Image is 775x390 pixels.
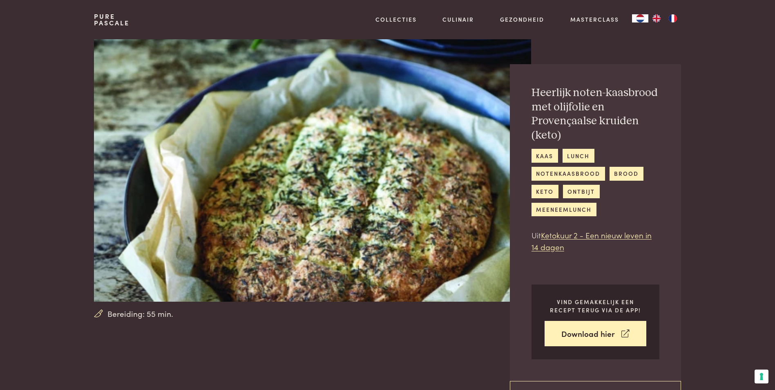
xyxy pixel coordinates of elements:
a: Download hier [545,321,646,347]
a: notenkaasbrood [532,167,605,180]
span: Bereiding: 55 min. [107,308,173,320]
a: PurePascale [94,13,130,26]
a: Gezondheid [500,15,544,24]
a: NL [632,14,648,22]
aside: Language selected: Nederlands [632,14,681,22]
p: Uit [532,229,659,253]
a: FR [665,14,681,22]
a: Collecties [375,15,417,24]
a: keto [532,185,558,198]
a: kaas [532,149,558,162]
a: Masterclass [570,15,619,24]
button: Uw voorkeuren voor toestemming voor trackingtechnologieën [755,370,768,383]
a: ontbijt [563,185,600,198]
h2: Heerlijk noten-kaasbrood met olijfolie en Provençaalse kruiden (keto) [532,86,659,142]
a: brood [610,167,643,180]
a: Culinair [442,15,474,24]
a: EN [648,14,665,22]
ul: Language list [648,14,681,22]
img: Heerlijk noten-kaasbrood met olijfolie en Provençaalse kruiden (keto) [94,39,531,302]
div: Language [632,14,648,22]
a: meeneemlunch [532,203,596,216]
p: Vind gemakkelijk een recept terug via de app! [545,298,646,314]
a: Ketokuur 2 - Een nieuw leven in 14 dagen [532,229,652,252]
a: lunch [563,149,594,162]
